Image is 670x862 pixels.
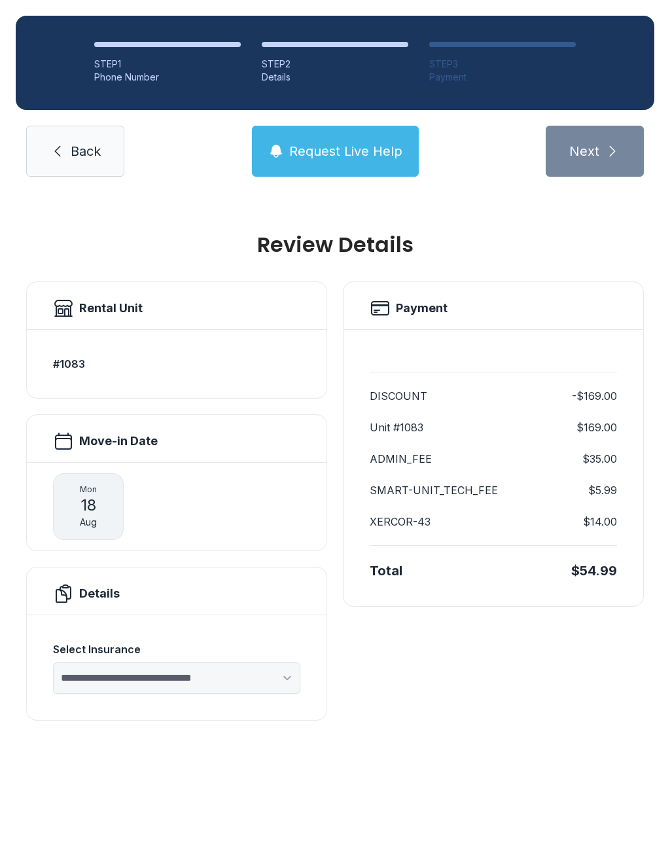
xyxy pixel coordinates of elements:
[289,142,402,160] span: Request Live Help
[80,484,97,495] span: Mon
[53,641,300,657] div: Select Insurance
[370,451,432,467] dt: ADMIN_FEE
[80,516,97,529] span: Aug
[370,420,423,435] dt: Unit #1083
[53,662,300,694] select: Select Insurance
[576,420,617,435] dd: $169.00
[94,58,241,71] div: STEP 1
[53,356,300,372] h3: #1083
[262,71,408,84] div: Details
[582,451,617,467] dd: $35.00
[79,299,143,317] h2: Rental Unit
[429,58,576,71] div: STEP 3
[572,388,617,404] dd: -$169.00
[370,482,498,498] dt: SMART-UNIT_TECH_FEE
[71,142,101,160] span: Back
[79,432,158,450] h2: Move-in Date
[370,388,427,404] dt: DISCOUNT
[571,562,617,580] div: $54.99
[396,299,448,317] h2: Payment
[583,514,617,530] dd: $14.00
[569,142,599,160] span: Next
[94,71,241,84] div: Phone Number
[80,495,96,516] span: 18
[588,482,617,498] dd: $5.99
[429,71,576,84] div: Payment
[262,58,408,71] div: STEP 2
[370,514,431,530] dt: XERCOR-43
[370,562,402,580] div: Total
[79,584,120,603] h2: Details
[26,234,644,255] h1: Review Details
